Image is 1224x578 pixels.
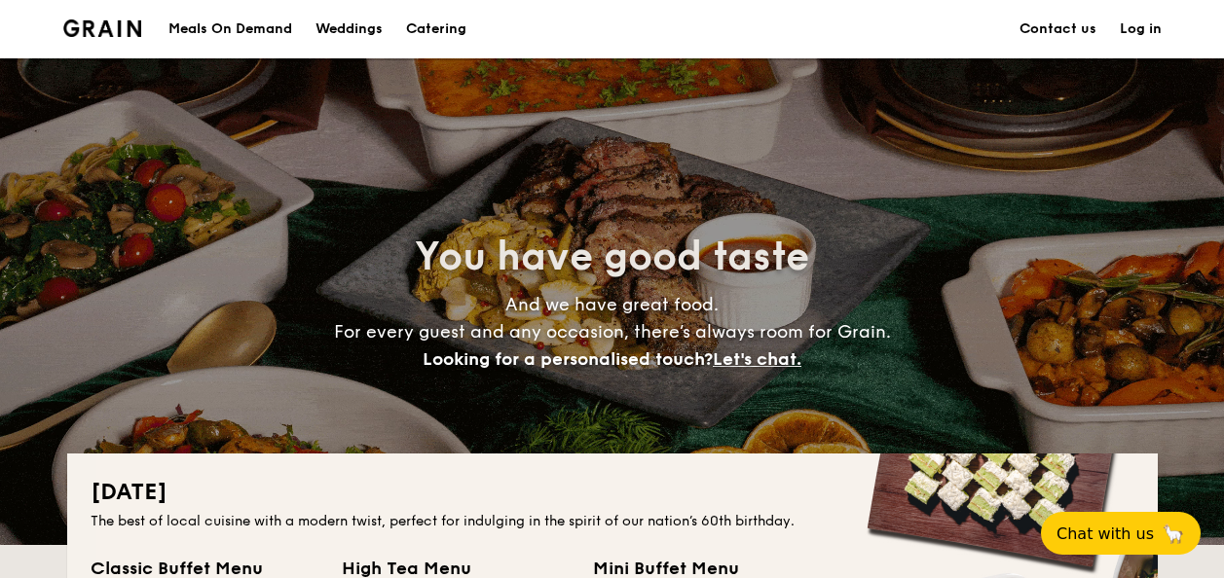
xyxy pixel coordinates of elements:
h2: [DATE] [91,477,1134,508]
button: Chat with us🦙 [1041,512,1201,555]
span: 🦙 [1162,523,1185,545]
span: You have good taste [415,234,809,280]
span: Chat with us [1057,524,1154,543]
div: The best of local cuisine with a modern twist, perfect for indulging in the spirit of our nation’... [91,512,1134,531]
span: Let's chat. [713,348,801,370]
span: And we have great food. For every guest and any occasion, there’s always room for Grain. [334,294,891,370]
a: Logotype [63,19,142,37]
span: Looking for a personalised touch? [423,348,713,370]
img: Grain [63,19,142,37]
